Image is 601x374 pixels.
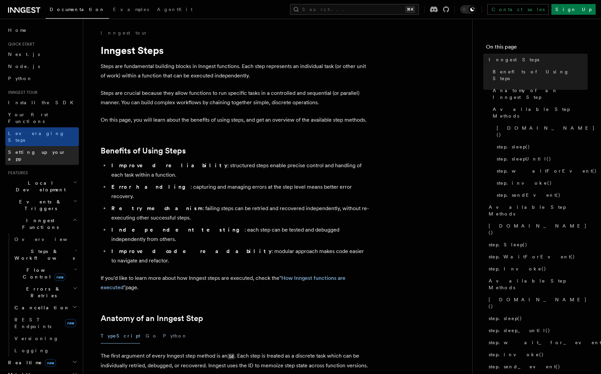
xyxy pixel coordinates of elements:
strong: Improved code readability [111,248,272,254]
span: step.WaitForEvent() [489,253,575,260]
span: Available Step Methods [489,277,588,291]
a: Anatomy of an Inngest Step [101,314,203,323]
a: Node.js [5,60,79,72]
span: Inngest tour [5,90,38,95]
span: Available Step Methods [493,106,588,119]
span: Events & Triggers [5,198,73,212]
a: Setting up your app [5,146,79,165]
button: Events & Triggers [5,196,79,214]
a: step.wait_for_event() [486,336,588,349]
h1: Inngest Steps [101,44,369,56]
span: Inngest Steps [489,56,539,63]
span: Cancellation [12,304,70,311]
button: Inngest Functions [5,214,79,233]
li: : each step can be tested and debugged independently from others. [109,225,369,244]
span: Inngest Functions [5,217,72,231]
kbd: ⌘K [405,6,415,13]
button: Flow Controlnew [12,264,79,283]
p: Steps are crucial because they allow functions to run specific tasks in a controlled and sequenti... [101,88,369,107]
span: step.Sleep() [489,241,528,248]
span: Versioning [14,336,59,341]
span: [DOMAIN_NAME]() [489,223,588,236]
span: step.waitForEvent() [497,168,597,174]
span: Documentation [50,7,105,12]
button: Realtimenew [5,357,79,369]
button: Cancellation [12,302,79,314]
h4: On this page [486,43,588,54]
a: step.Invoke() [486,263,588,275]
span: Errors & Retries [12,286,73,299]
span: Quick start [5,42,35,47]
span: Your first Functions [8,112,48,124]
span: step.sleep_until() [489,327,550,334]
span: Realtime [5,359,56,366]
a: Your first Functions [5,109,79,127]
span: Leveraging Steps [8,131,65,143]
p: On this page, you will learn about the benefits of using steps, and get an overview of the availa... [101,115,369,125]
li: : modular approach makes code easier to navigate and refactor. [109,247,369,265]
a: step.invoke() [494,177,588,189]
a: AgentKit [153,2,197,18]
a: Benefits of Using Steps [101,146,186,155]
a: Documentation [46,2,109,19]
li: : structured steps enable precise control and handling of each task within a function. [109,161,369,180]
span: Python [8,76,33,81]
span: Steps & Workflows [12,248,75,261]
strong: Independent testing [111,227,244,233]
button: Search...⌘K [290,4,419,15]
span: new [65,319,76,327]
a: Available Step Methods [486,201,588,220]
a: [DOMAIN_NAME]() [486,294,588,312]
a: [DOMAIN_NAME]() [494,122,588,141]
span: Node.js [8,64,40,69]
a: step.sleep() [494,141,588,153]
a: Home [5,24,79,36]
span: step.invoke() [497,180,552,186]
a: REST Endpointsnew [12,314,79,332]
span: AgentKit [157,7,193,12]
span: Local Development [5,180,73,193]
button: Go [146,328,158,344]
strong: Improved reliability [111,162,227,169]
a: Examples [109,2,153,18]
span: step.send_event() [489,363,560,370]
a: step.waitForEvent() [494,165,588,177]
span: new [45,359,56,367]
li: : capturing and managing errors at the step level means better error recovery. [109,182,369,201]
span: Overview [14,237,84,242]
span: Home [8,27,27,34]
span: Next.js [8,52,40,57]
strong: Retry mechanism [111,205,203,211]
li: : failing steps can be retried and recovered independently, without re-executing other successful... [109,204,369,223]
a: step.sleep_until() [486,324,588,336]
span: Benefits of Using Steps [493,68,588,82]
p: Steps are fundamental building blocks in Inngest functions. Each step represents an individual ta... [101,62,369,80]
span: Available Step Methods [489,204,588,217]
a: Versioning [12,332,79,345]
a: Next.js [5,48,79,60]
span: [DOMAIN_NAME]() [489,296,588,310]
a: Python [5,72,79,84]
button: TypeScript [101,328,140,344]
span: Anatomy of an Inngest Step [493,87,588,101]
a: Inngest tour [101,29,148,36]
a: step.send_event() [486,361,588,373]
span: Install the SDK [8,100,77,105]
a: Benefits of Using Steps [490,66,588,84]
span: step.sleep() [497,143,530,150]
a: step.sleep() [486,312,588,324]
button: Toggle dark mode [460,5,476,13]
a: Logging [12,345,79,357]
button: Python [163,328,187,344]
button: Local Development [5,177,79,196]
span: Setting up your app [8,149,66,162]
a: step.Sleep() [486,239,588,251]
a: step.WaitForEvent() [486,251,588,263]
a: Leveraging Steps [5,127,79,146]
a: [DOMAIN_NAME]() [486,220,588,239]
span: step.Invoke() [489,265,546,272]
a: step.sleepUntil() [494,153,588,165]
a: step.invoke() [486,349,588,361]
a: Inngest Steps [486,54,588,66]
code: id [227,354,234,359]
